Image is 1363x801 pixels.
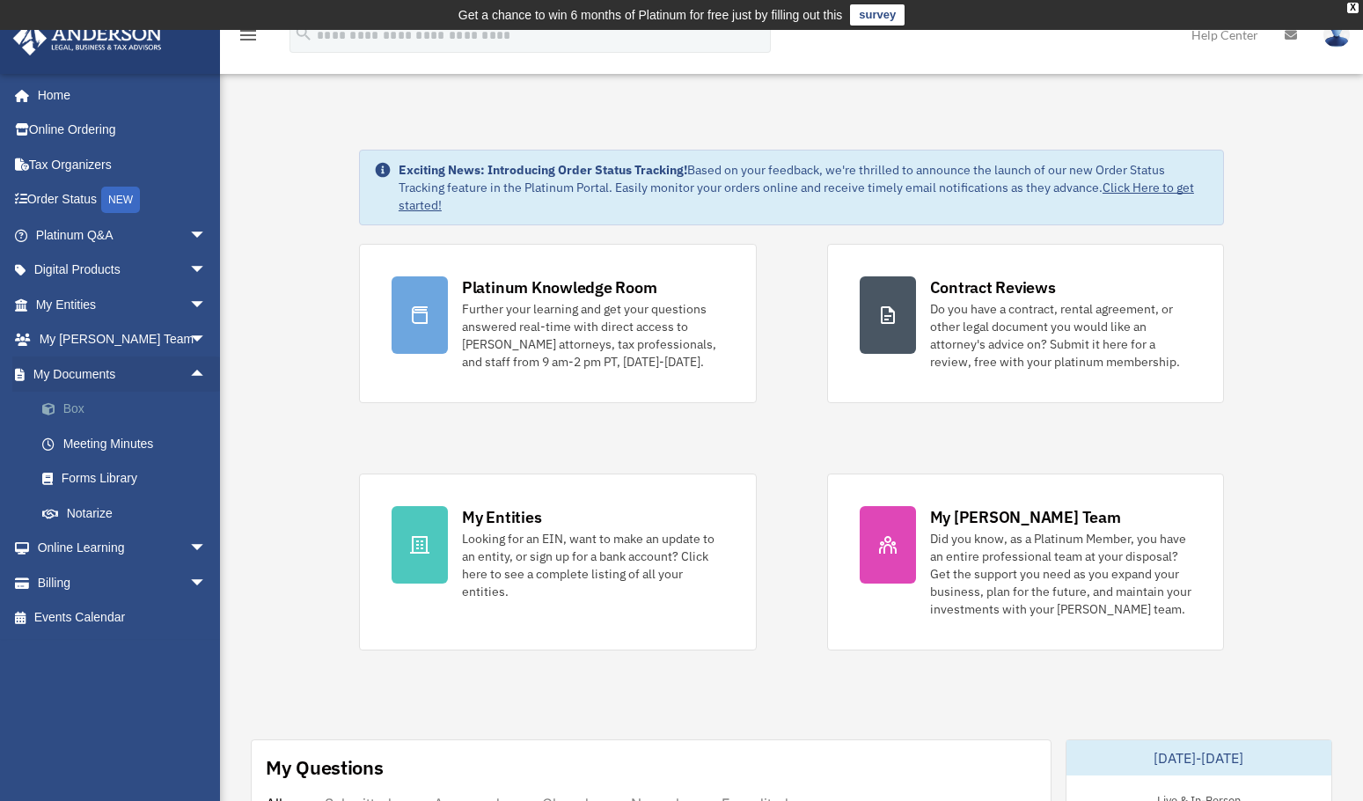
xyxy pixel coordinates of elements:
strong: Exciting News: Introducing Order Status Tracking! [399,162,687,178]
span: arrow_drop_down [189,253,224,289]
i: menu [238,25,259,46]
div: Do you have a contract, rental agreement, or other legal document you would like an attorney's ad... [930,300,1192,371]
a: My Entitiesarrow_drop_down [12,287,233,322]
a: Online Learningarrow_drop_down [12,531,233,566]
span: arrow_drop_down [189,565,224,601]
img: User Pic [1323,22,1350,48]
span: arrow_drop_up [189,356,224,393]
a: Platinum Q&Aarrow_drop_down [12,217,233,253]
div: My Entities [462,506,541,528]
a: Platinum Knowledge Room Further your learning and get your questions answered real-time with dire... [359,244,757,403]
a: My [PERSON_NAME] Team Did you know, as a Platinum Member, you have an entire professional team at... [827,474,1225,650]
a: Digital Productsarrow_drop_down [12,253,233,288]
div: Get a chance to win 6 months of Platinum for free just by filling out this [458,4,843,26]
a: Notarize [25,496,233,531]
span: arrow_drop_down [189,322,224,358]
a: Online Ordering [12,113,233,148]
a: survey [850,4,905,26]
a: Tax Organizers [12,147,233,182]
div: Further your learning and get your questions answered real-time with direct access to [PERSON_NAM... [462,300,724,371]
a: menu [238,31,259,46]
a: My [PERSON_NAME] Teamarrow_drop_down [12,322,233,357]
a: Box [25,392,233,427]
i: search [294,24,313,43]
a: Click Here to get started! [399,180,1194,213]
img: Anderson Advisors Platinum Portal [8,21,167,55]
a: My Documentsarrow_drop_up [12,356,233,392]
span: arrow_drop_down [189,531,224,567]
div: Platinum Knowledge Room [462,276,657,298]
a: Billingarrow_drop_down [12,565,233,600]
a: Events Calendar [12,600,233,636]
a: Order StatusNEW [12,182,233,218]
span: arrow_drop_down [189,217,224,254]
div: My Questions [266,754,384,781]
div: [DATE]-[DATE] [1066,740,1331,775]
a: Contract Reviews Do you have a contract, rental agreement, or other legal document you would like... [827,244,1225,403]
div: Based on your feedback, we're thrilled to announce the launch of our new Order Status Tracking fe... [399,161,1209,214]
div: close [1347,3,1359,13]
a: Forms Library [25,461,233,496]
span: arrow_drop_down [189,287,224,323]
div: Did you know, as a Platinum Member, you have an entire professional team at your disposal? Get th... [930,530,1192,618]
div: Contract Reviews [930,276,1056,298]
div: NEW [101,187,140,213]
a: Home [12,77,224,113]
div: My [PERSON_NAME] Team [930,506,1121,528]
div: Looking for an EIN, want to make an update to an entity, or sign up for a bank account? Click her... [462,530,724,600]
a: Meeting Minutes [25,426,233,461]
a: My Entities Looking for an EIN, want to make an update to an entity, or sign up for a bank accoun... [359,474,757,650]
